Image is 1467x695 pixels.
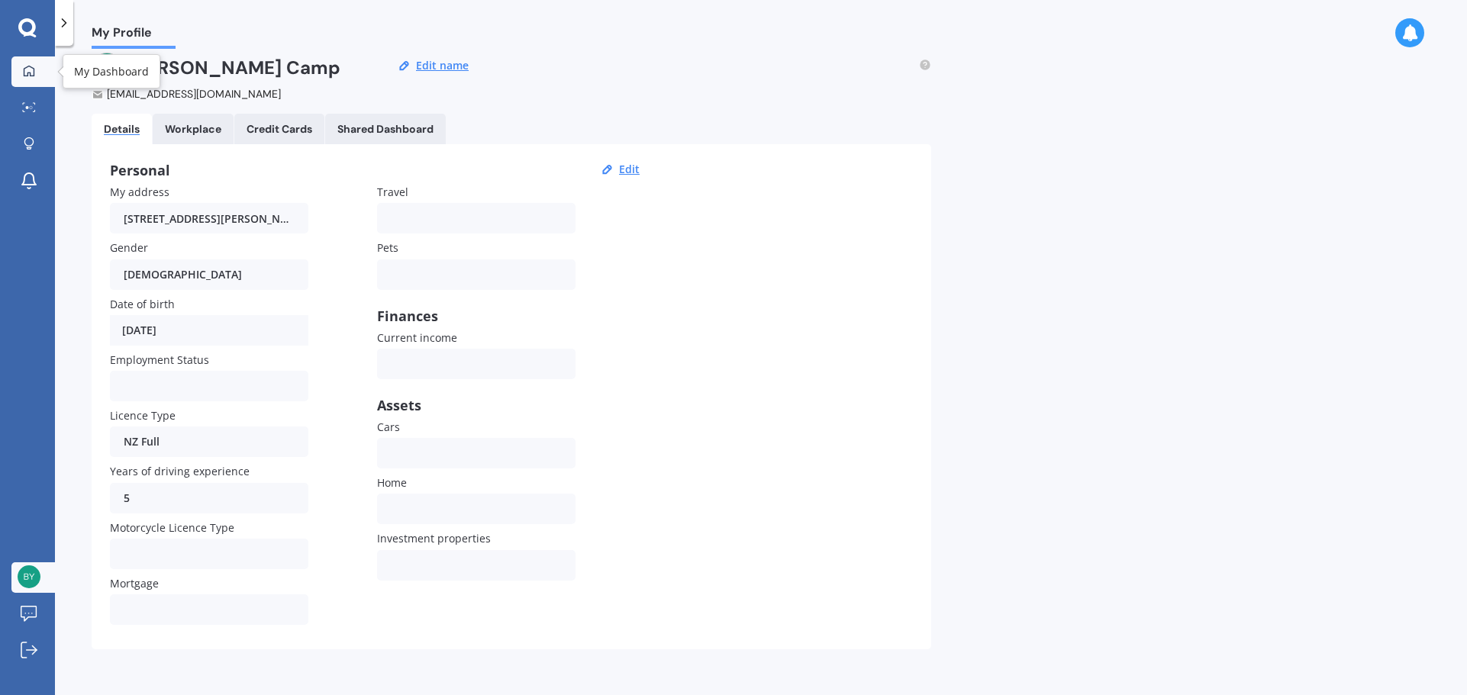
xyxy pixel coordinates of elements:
span: Current income [377,330,457,345]
div: [DATE] [110,315,308,346]
a: Details [92,114,152,144]
div: Finances [377,308,576,323]
span: Pets [377,241,398,256]
span: Employment Status [110,352,209,367]
span: Licence Type [110,408,176,423]
div: Details [104,123,140,136]
span: My address [110,185,169,199]
button: Edit [614,162,644,176]
span: Gender [110,241,148,256]
button: Edit name [411,59,473,72]
a: Credit Cards [234,114,324,144]
a: Shared Dashboard [325,114,446,144]
div: [EMAIL_ADDRESS][DOMAIN_NAME] [92,86,367,101]
span: Investment properties [377,532,491,546]
span: My Profile [92,25,176,46]
a: Workplace [153,114,234,144]
span: Mortgage [110,576,159,590]
div: Credit Cards [247,123,312,136]
img: 4af1fe4b98ed8e37a39a318adcfac223 [92,53,122,83]
img: 4af1fe4b98ed8e37a39a318adcfac223 [18,565,40,588]
div: Shared Dashboard [337,123,434,136]
div: My Dashboard [74,64,149,79]
span: Cars [377,420,400,434]
div: Personal [110,162,644,178]
span: Travel [377,185,408,199]
span: Home [377,475,407,490]
div: Workplace [165,123,221,136]
span: Years of driving experience [110,465,250,479]
span: Date of birth [110,297,175,311]
span: Motorcycle Licence Type [110,520,234,535]
div: Assets [377,397,576,413]
h2: [PERSON_NAME] Camp [128,53,340,83]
